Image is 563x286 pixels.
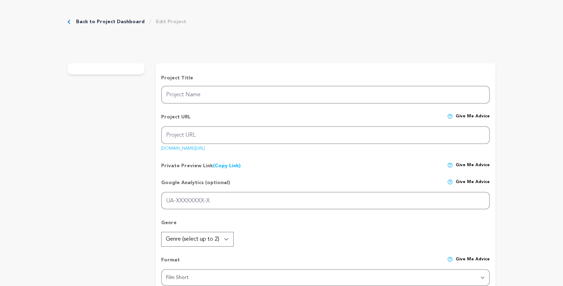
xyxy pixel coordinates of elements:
a: Edit Project [156,18,186,25]
input: Project Name [161,86,490,104]
p: Project Title [161,74,490,82]
a: Back to Project Dashboard [76,18,145,25]
img: help-circle.svg [447,256,453,262]
input: UA-XXXXXXXX-X [161,192,490,210]
span: Give me advice [456,113,490,126]
p: Format [161,256,180,269]
a: [DOMAIN_NAME][URL] [161,144,205,151]
p: Project URL [161,113,191,126]
span: Give me advice [456,256,490,269]
img: help-circle.svg [447,179,453,185]
div: Breadcrumb [68,18,186,25]
span: Give me advice [456,162,490,169]
a: (Copy Link) [213,163,241,168]
p: Google Analytics (optional) [161,179,230,192]
p: Private Preview Link [161,162,241,169]
img: help-circle.svg [447,113,453,119]
p: Genre [161,219,490,232]
img: help-circle.svg [447,162,453,168]
span: Give me advice [456,179,490,192]
input: Project URL [161,126,490,144]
